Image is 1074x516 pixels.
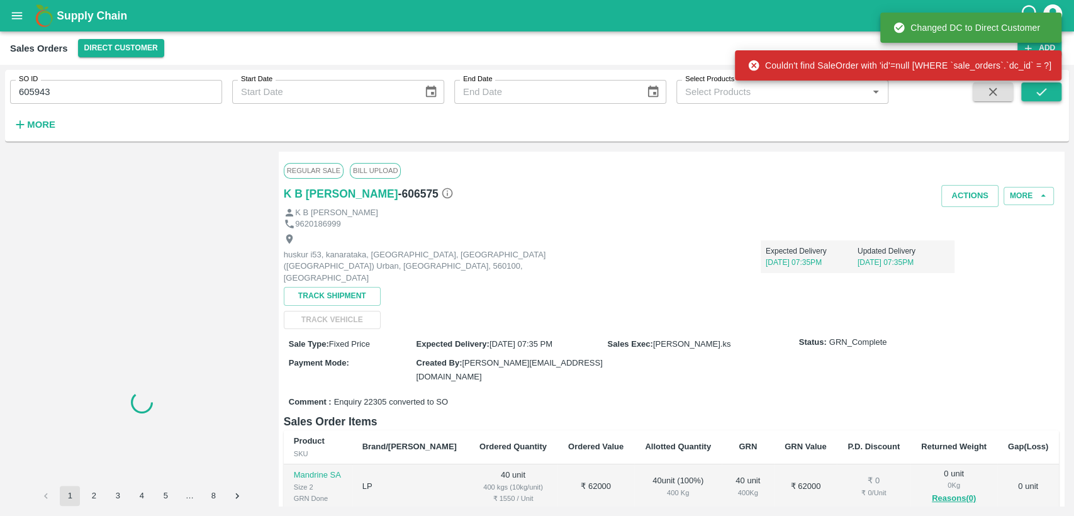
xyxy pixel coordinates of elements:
div: ₹ 0 / Unit [847,487,900,498]
nav: pagination navigation [34,486,249,506]
p: [DATE] 07:35PM [858,257,949,268]
span: [PERSON_NAME].ks [653,339,731,349]
button: More [10,114,59,135]
p: Expected Delivery [766,245,858,257]
td: 40 unit [469,464,557,510]
b: Allotted Quantity [645,442,711,451]
div: ₹ 0 [847,475,900,487]
p: K B [PERSON_NAME] [295,207,378,219]
span: [PERSON_NAME][EMAIL_ADDRESS][DOMAIN_NAME] [416,358,602,381]
label: Status: [799,337,827,349]
input: Select Products [680,84,864,100]
p: 9620186999 [295,218,340,230]
label: End Date [463,74,492,84]
span: [DATE] 07:35 PM [489,339,552,349]
button: open drawer [3,1,31,30]
td: LP [352,464,469,510]
label: Payment Mode : [289,358,349,367]
b: Product [294,436,325,446]
button: Reasons(0) [920,491,987,506]
label: SO ID [19,74,38,84]
div: GRN Done [294,493,342,504]
a: K B [PERSON_NAME] [284,185,398,203]
div: 40 unit [732,475,764,498]
strong: More [27,120,55,130]
div: account of current user [1041,3,1064,29]
input: Start Date [232,80,414,104]
label: Select Products [685,74,734,84]
div: Sales Orders [10,40,68,57]
div: Size 2 [294,481,342,493]
div: Couldn't find SaleOrder with 'id'=null [WHERE `sale_orders`.`dc_id` = ?] [747,54,1051,77]
span: Regular Sale [284,163,344,178]
span: Bill Upload [350,163,401,178]
span: GRN_Complete [829,337,887,349]
button: Go to page 8 [203,486,223,506]
img: logo [31,3,57,28]
b: Ordered Quantity [479,442,547,451]
div: Changed DC to Direct Customer [893,16,1040,39]
div: 0 unit [920,468,987,506]
label: Sales Exec : [608,339,653,349]
div: 400 Kg [644,487,712,498]
label: Expected Delivery : [416,339,489,349]
div: 40 unit ( 100 %) [644,475,712,498]
div: SKU [294,448,342,459]
label: Sale Type : [289,339,329,349]
p: Updated Delivery [858,245,949,257]
td: 0 unit [997,464,1059,510]
input: Enter SO ID [10,80,222,104]
b: Supply Chain [57,9,127,22]
div: … [179,490,199,502]
button: Choose date [641,80,665,104]
b: P.D. Discount [847,442,900,451]
button: More [1004,187,1054,205]
button: Go to next page [227,486,247,506]
button: Choose date [419,80,443,104]
div: 400 kgs (10kg/unit) [479,481,547,493]
p: [DATE] 07:35PM [766,257,858,268]
td: ₹ 62000 [774,464,837,510]
b: Gap(Loss) [1008,442,1048,451]
button: Go to page 5 [155,486,176,506]
button: Go to page 2 [84,486,104,506]
div: customer-support [1019,4,1041,27]
h6: - 606575 [398,185,454,203]
b: GRN [739,442,757,451]
label: Created By : [416,358,462,367]
b: Brand/[PERSON_NAME] [362,442,457,451]
b: Returned Weight [921,442,987,451]
span: Enquiry 22305 converted to SO [334,396,448,408]
h6: Sales Order Items [284,413,1059,430]
td: ₹ 62000 [557,464,634,510]
button: Select DC [78,39,164,57]
button: Go to page 4 [131,486,152,506]
input: End Date [454,80,636,104]
div: ₹ 1550 / Unit [479,493,547,504]
button: Track Shipment [284,287,381,305]
span: Fixed Price [329,339,370,349]
b: GRN Value [785,442,826,451]
label: Comment : [289,396,332,408]
p: huskur i53, kanarataka, [GEOGRAPHIC_DATA], [GEOGRAPHIC_DATA] ([GEOGRAPHIC_DATA]) Urban, [GEOGRAPH... [284,249,567,284]
div: 400 Kg [732,487,764,498]
button: Open [868,84,884,100]
label: Start Date [241,74,272,84]
button: Go to page 3 [108,486,128,506]
a: Supply Chain [57,7,1019,25]
p: Mandrine SA [294,469,342,481]
button: page 1 [60,486,80,506]
b: Ordered Value [568,442,624,451]
button: Actions [941,185,998,207]
div: 0 Kg [920,480,987,491]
